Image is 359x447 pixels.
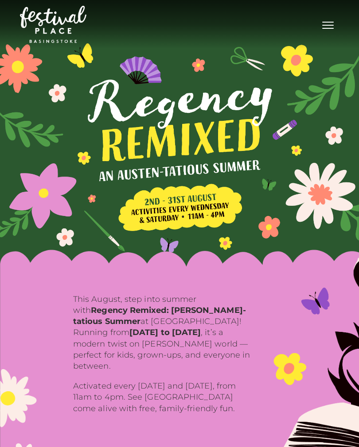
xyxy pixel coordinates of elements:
p: Activated every [DATE] and [DATE], from 11am to 4pm. See [GEOGRAPHIC_DATA] come alive with free, ... [73,381,250,414]
b: Regency Remixed: [PERSON_NAME]-tatious Summer [73,305,246,326]
p: This August, step into summer with at [GEOGRAPHIC_DATA]! Running from , it’s a modern twist on [P... [73,294,250,372]
img: Festival Place Logo [20,6,86,43]
button: Toggle navigation [317,18,339,31]
b: [DATE] to [DATE] [129,328,201,337]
